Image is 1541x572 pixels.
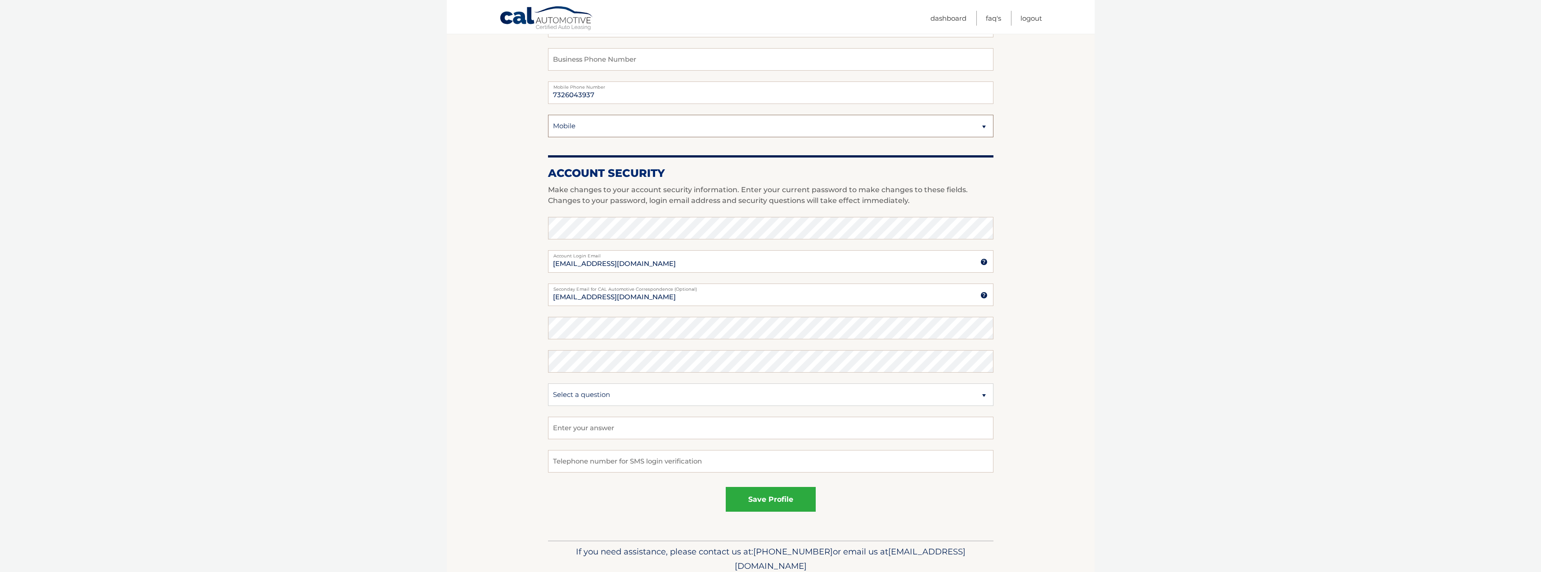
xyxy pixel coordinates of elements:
a: Dashboard [930,11,966,26]
input: Mobile Phone Number [548,81,993,104]
a: Logout [1020,11,1042,26]
img: tooltip.svg [980,258,988,266]
button: save profile [726,487,816,512]
label: Account Login Email [548,250,993,257]
input: Enter your answer [548,417,993,439]
h2: Account Security [548,167,993,180]
p: Make changes to your account security information. Enter your current password to make changes to... [548,185,993,206]
a: FAQ's [986,11,1001,26]
input: Seconday Email for CAL Automotive Correspondence (Optional) [548,284,993,306]
img: tooltip.svg [980,292,988,299]
input: Telephone number for SMS login verification [548,450,993,473]
label: Seconday Email for CAL Automotive Correspondence (Optional) [548,284,993,291]
input: Business Phone Number [548,48,993,71]
label: Mobile Phone Number [548,81,993,89]
input: Account Login Email [548,250,993,273]
a: Cal Automotive [499,6,594,32]
span: [EMAIL_ADDRESS][DOMAIN_NAME] [735,546,966,571]
span: [PHONE_NUMBER] [753,546,833,557]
